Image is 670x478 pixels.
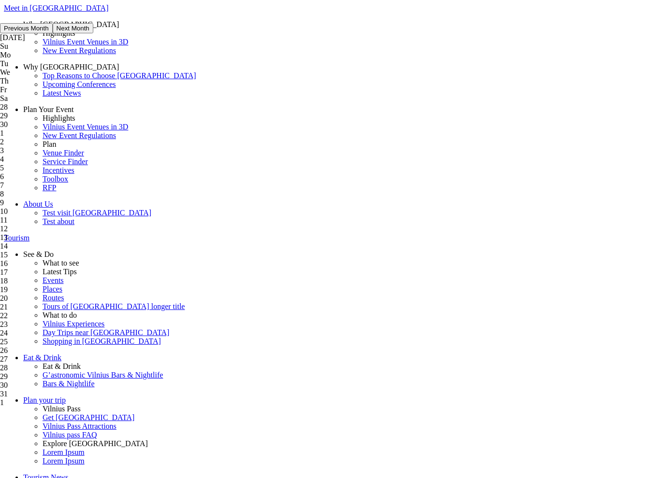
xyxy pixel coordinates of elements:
[43,166,666,175] a: Incentives
[23,20,119,28] span: Why [GEOGRAPHIC_DATA]
[43,413,666,422] a: Get [GEOGRAPHIC_DATA]
[43,46,116,55] span: New Event Regulations
[53,23,93,33] button: Next Month
[23,200,666,209] a: About Us
[43,431,97,439] span: Vilnius pass FAQ
[43,80,666,89] a: Upcoming Conferences
[43,380,666,388] a: Bars & Nightlife
[43,457,85,465] span: Lorem Ipsum
[43,131,116,140] span: New Event Regulations
[43,413,134,422] span: Get [GEOGRAPHIC_DATA]
[43,328,169,337] span: Day Trips near [GEOGRAPHIC_DATA]
[43,209,666,217] a: Test visit [GEOGRAPHIC_DATA]
[43,337,666,346] a: Shopping in [GEOGRAPHIC_DATA]
[23,396,666,405] a: Plan your trip
[43,302,185,310] span: Tours of [GEOGRAPHIC_DATA] longer title
[43,89,666,98] a: Latest News
[43,337,161,345] span: Shopping in [GEOGRAPHIC_DATA]
[43,175,666,183] a: Toolbox
[43,457,666,465] a: Lorem Ipsum
[43,422,117,430] span: Vilnius Pass Attractions
[43,448,85,456] span: Lorem Ipsum
[43,149,666,157] a: Venue Finder
[4,234,666,242] a: Tourism
[43,217,666,226] a: Test about
[43,371,666,380] a: G’astronomic Vilnius Bars & Nightlife
[43,131,666,140] a: New Event Regulations
[43,328,666,337] a: Day Trips near [GEOGRAPHIC_DATA]
[4,4,108,12] span: Meet in [GEOGRAPHIC_DATA]
[43,123,666,131] a: Vilnius Event Venues in 3D
[43,422,666,431] a: Vilnius Pass Attractions
[4,4,666,13] a: Meet in [GEOGRAPHIC_DATA]
[43,448,666,457] a: Lorem Ipsum
[43,380,95,388] span: Bars & Nightlife
[43,183,666,192] a: RFP
[43,71,666,80] a: Top Reasons to Choose [GEOGRAPHIC_DATA]
[43,405,81,413] span: Vilnius Pass
[43,320,666,328] a: Vilnius Experiences
[43,431,666,439] a: Vilnius pass FAQ
[43,276,666,285] a: Events
[43,46,666,55] a: New Event Regulations
[43,371,163,379] span: G’astronomic Vilnius Bars & Nightlife
[43,285,666,294] a: Places
[23,353,666,362] a: Eat & Drink
[43,157,666,166] a: Service Finder
[43,302,666,311] a: Tours of [GEOGRAPHIC_DATA] longer title
[43,294,666,302] a: Routes
[43,439,148,448] span: Explore [GEOGRAPHIC_DATA]
[43,38,666,46] a: Vilnius Event Venues in 3D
